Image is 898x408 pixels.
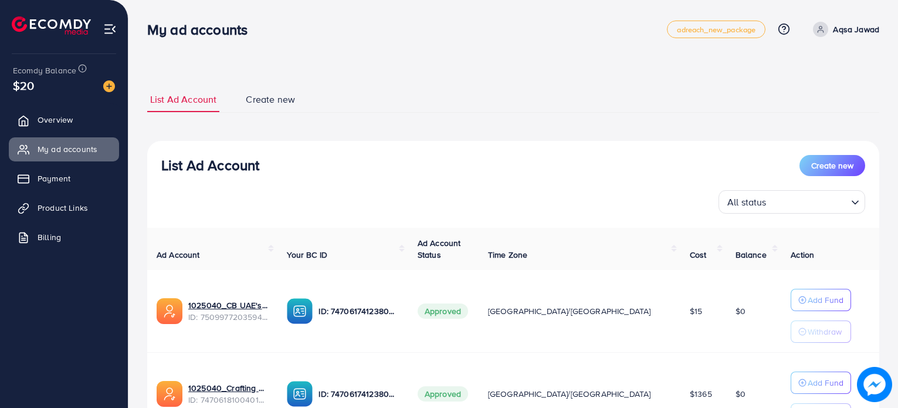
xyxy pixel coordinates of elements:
[103,80,115,92] img: image
[9,108,119,131] a: Overview
[287,298,313,324] img: ic-ba-acc.ded83a64.svg
[736,249,767,261] span: Balance
[318,304,398,318] p: ID: 7470617412380000273
[161,157,259,174] h3: List Ad Account
[719,190,865,214] div: Search for option
[791,289,851,311] button: Add Fund
[13,65,76,76] span: Ecomdy Balance
[857,367,892,402] img: image
[488,305,651,317] span: [GEOGRAPHIC_DATA]/[GEOGRAPHIC_DATA]
[13,77,34,94] span: $20
[791,321,851,343] button: Withdraw
[318,387,398,401] p: ID: 7470617412380000273
[157,298,182,324] img: ic-ads-acc.e4c84228.svg
[770,191,846,211] input: Search for option
[12,16,91,35] img: logo
[188,382,268,406] div: <span class='underline'>1025040_Crafting Bundles Ads Account_1739388829774</span></br>74706181004...
[488,249,527,261] span: Time Zone
[287,249,327,261] span: Your BC ID
[808,376,843,390] p: Add Fund
[246,93,295,106] span: Create new
[725,194,769,211] span: All status
[188,299,268,311] a: 1025040_CB UAE's TikTok Ad Account_1748553285120
[690,388,712,400] span: $1365
[38,114,73,126] span: Overview
[188,382,268,394] a: 1025040_Crafting Bundles Ads Account_1739388829774
[736,388,745,400] span: $0
[38,202,88,214] span: Product Links
[736,305,745,317] span: $0
[690,249,707,261] span: Cost
[690,305,702,317] span: $15
[157,249,200,261] span: Ad Account
[38,143,97,155] span: My ad accounts
[287,381,313,407] img: ic-ba-acc.ded83a64.svg
[9,225,119,249] a: Billing
[103,22,117,36] img: menu
[799,155,865,176] button: Create new
[38,173,70,184] span: Payment
[157,381,182,407] img: ic-ads-acc.e4c84228.svg
[418,237,461,261] span: Ad Account Status
[808,325,842,339] p: Withdraw
[9,196,119,220] a: Product Links
[418,386,468,402] span: Approved
[667,21,765,38] a: adreach_new_package
[808,293,843,307] p: Add Fund
[9,137,119,161] a: My ad accounts
[791,372,851,394] button: Add Fund
[833,22,879,36] p: Aqsa Jawad
[808,22,879,37] a: Aqsa Jawad
[147,21,257,38] h3: My ad accounts
[791,249,814,261] span: Action
[188,311,268,323] span: ID: 7509977203594133522
[418,304,468,319] span: Approved
[150,93,216,106] span: List Ad Account
[488,388,651,400] span: [GEOGRAPHIC_DATA]/[GEOGRAPHIC_DATA]
[188,394,268,406] span: ID: 7470618100401225729
[677,26,755,33] span: adreach_new_package
[9,167,119,190] a: Payment
[188,299,268,323] div: <span class='underline'>1025040_CB UAE's TikTok Ad Account_1748553285120</span></br>7509977203594...
[811,160,853,171] span: Create new
[38,231,61,243] span: Billing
